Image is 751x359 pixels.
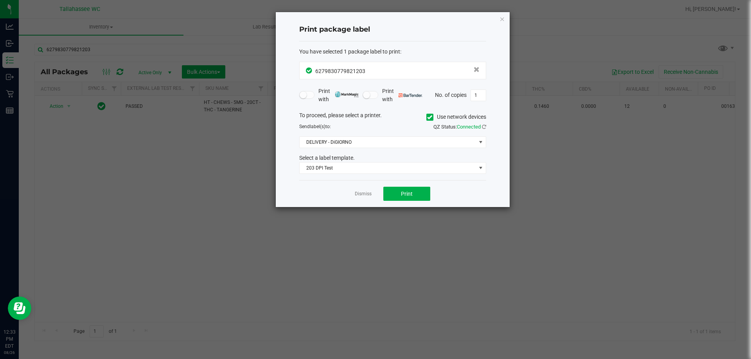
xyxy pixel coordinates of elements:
[426,113,486,121] label: Use network devices
[335,91,359,97] img: mark_magic_cybra.png
[433,124,486,130] span: QZ Status:
[306,66,313,75] span: In Sync
[299,48,486,56] div: :
[318,87,359,104] span: Print with
[293,154,492,162] div: Select a label template.
[8,296,31,320] iframe: Resource center
[457,124,481,130] span: Connected
[299,124,331,129] span: Send to:
[300,137,476,148] span: DELIVERY - DiGIORNO
[401,191,413,197] span: Print
[299,25,486,35] h4: Print package label
[310,124,325,129] span: label(s)
[300,163,476,173] span: 203 DPI Test
[435,91,467,98] span: No. of copies
[355,191,372,197] a: Dismiss
[299,48,400,55] span: You have selected 1 package label to print
[315,68,365,74] span: 6279830779821203
[382,87,422,104] span: Print with
[293,111,492,123] div: To proceed, please select a printer.
[383,187,430,201] button: Print
[399,93,422,97] img: bartender.png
